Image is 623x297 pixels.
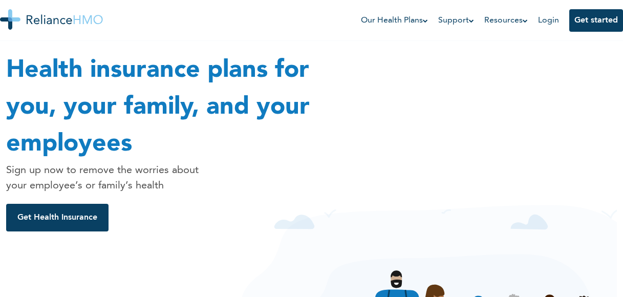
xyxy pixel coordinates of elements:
[484,14,528,27] a: Resources
[438,14,474,27] a: Support
[6,52,349,163] h1: Health insurance plans for you, your family, and your employees
[569,9,623,32] button: Get started
[6,204,109,231] button: Get Health Insurance
[538,16,559,25] a: Login
[6,163,204,194] p: Sign up now to remove the worries about your employee’s or family’s health
[361,14,428,27] a: Our Health Plans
